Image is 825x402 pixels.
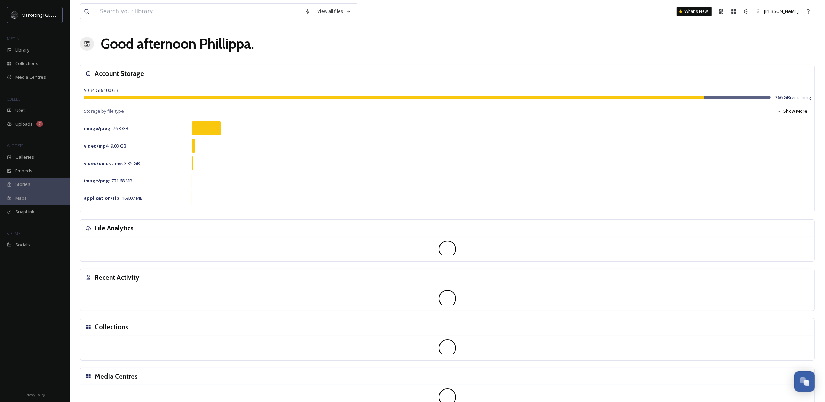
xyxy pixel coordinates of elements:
[84,143,110,149] strong: video/mp4 :
[15,74,46,80] span: Media Centres
[84,87,118,93] span: 90.34 GB / 100 GB
[95,69,144,79] h3: Account Storage
[11,11,18,18] img: MC-Logo-01.svg
[794,371,815,392] button: Open Chat
[96,4,301,19] input: Search your library
[101,33,254,54] h1: Good afternoon Phillippa .
[84,143,126,149] span: 9.03 GB
[25,393,45,397] span: Privacy Policy
[84,108,124,115] span: Storage by file type
[7,231,21,236] span: SOCIALS
[7,143,23,148] span: WIDGETS
[25,390,45,399] a: Privacy Policy
[84,160,140,166] span: 3.35 GB
[95,273,139,283] h3: Recent Activity
[764,8,799,14] span: [PERSON_NAME]
[22,11,88,18] span: Marketing [GEOGRAPHIC_DATA]
[84,178,132,184] span: 771.68 MB
[15,181,30,188] span: Stories
[84,195,121,201] strong: application/zip :
[15,47,29,53] span: Library
[95,322,128,332] h3: Collections
[15,242,30,248] span: Socials
[314,5,355,18] a: View all files
[36,121,43,127] div: 7
[15,208,34,215] span: SnapLink
[753,5,802,18] a: [PERSON_NAME]
[84,125,128,132] span: 76.3 GB
[15,195,27,202] span: Maps
[15,154,34,160] span: Galleries
[15,167,32,174] span: Embeds
[95,223,134,233] h3: File Analytics
[84,125,112,132] strong: image/jpeg :
[84,160,123,166] strong: video/quicktime :
[15,121,33,127] span: Uploads
[677,7,712,16] a: What's New
[84,195,143,201] span: 469.07 MB
[7,36,19,41] span: MEDIA
[7,96,22,102] span: COLLECT
[774,104,811,118] button: Show More
[84,178,110,184] strong: image/png :
[15,107,25,114] span: UGC
[95,371,138,381] h3: Media Centres
[774,94,811,101] span: 9.66 GB remaining
[15,60,38,67] span: Collections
